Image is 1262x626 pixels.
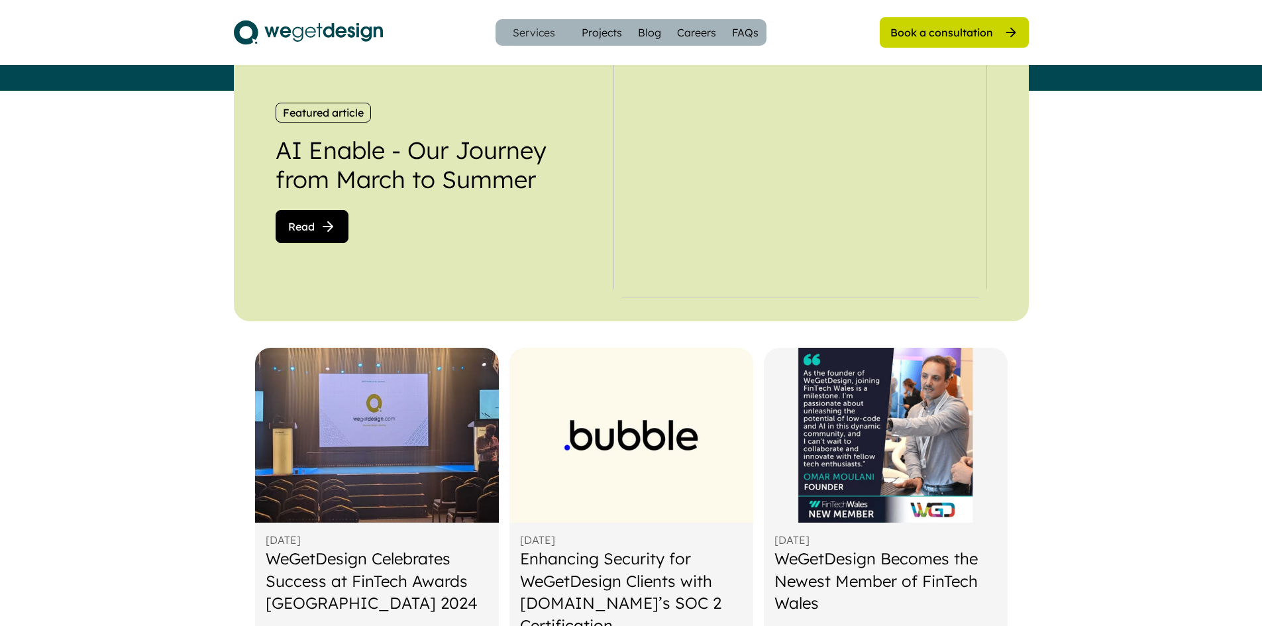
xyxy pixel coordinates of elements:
div: [DATE] [266,532,301,548]
img: logo.svg [234,16,383,49]
button: Featured article [276,103,371,123]
img: Fintech%20Wales%20WeGetDesign%20%281168%20x%20517%20px%29.png [764,348,1008,523]
img: 1725884614300.jpg [255,348,499,523]
img: c13c6554-9095-4a5a-af24-bfa0b8f59e58.png [613,48,987,297]
a: FAQs [732,25,759,40]
button: Read [276,210,348,243]
div: AI Enable - Our Journey from March to Summer [276,136,587,193]
a: Blog [638,25,661,40]
div: WeGetDesign Celebrates Success at FinTech Awards [GEOGRAPHIC_DATA] 2024 [266,548,488,615]
a: Careers [677,25,716,40]
div: [DATE] [774,532,810,548]
div: Book a consultation [890,25,993,40]
span: Read [288,221,315,232]
div: Services [507,27,560,38]
img: bubble-thumb.jpg [509,348,753,523]
div: [DATE] [520,532,555,548]
div: WeGetDesign Becomes the Newest Member of FinTech Wales [774,548,997,615]
a: Projects [582,25,622,40]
